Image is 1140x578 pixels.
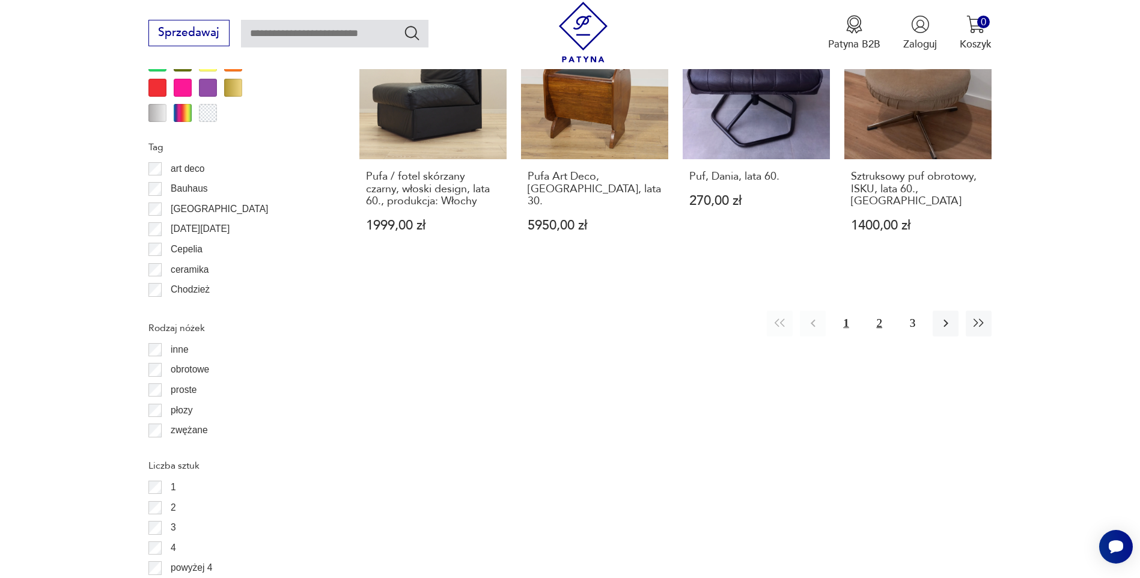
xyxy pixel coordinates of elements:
p: 4 [171,540,176,556]
p: Cepelia [171,242,203,257]
button: 2 [867,311,892,336]
p: płozy [171,403,192,418]
h3: Pufa Art Deco, [GEOGRAPHIC_DATA], lata 30. [528,171,662,207]
p: proste [171,382,197,398]
p: inne [171,342,188,357]
p: ceramika [171,262,209,278]
p: 1400,00 zł [851,219,985,232]
h3: Sztruksowy puf obrotowy, ISKU, lata 60., [GEOGRAPHIC_DATA] [851,171,985,207]
a: Sprzedawaj [148,29,230,38]
p: powyżej 4 [171,560,212,576]
p: Chodzież [171,282,210,297]
button: Sprzedawaj [148,20,230,46]
p: Liczba sztuk [148,458,325,473]
p: Patyna B2B [828,37,880,51]
p: 2 [171,500,176,516]
h3: Pufa / fotel skórzany czarny, włoski design, lata 60., produkcja: Włochy [366,171,500,207]
a: Pufa / fotel skórzany czarny, włoski design, lata 60., produkcja: WłochyPufa / fotel skórzany cza... [359,12,507,260]
p: Zaloguj [903,37,937,51]
p: Tag [148,139,325,155]
p: obrotowe [171,362,209,377]
a: Puf, Dania, lata 60.Puf, Dania, lata 60.270,00 zł [683,12,830,260]
button: 3 [900,311,925,336]
p: [GEOGRAPHIC_DATA] [171,201,268,217]
p: 3 [171,520,176,535]
a: Sztruksowy puf obrotowy, ISKU, lata 60., FinlandiaSztruksowy puf obrotowy, ISKU, lata 60., [GEOGR... [844,12,992,260]
p: [DATE][DATE] [171,221,230,237]
img: Patyna - sklep z meblami i dekoracjami vintage [553,2,614,62]
button: Zaloguj [903,15,937,51]
img: Ikonka użytkownika [911,15,930,34]
p: Rodzaj nóżek [148,320,325,336]
p: 5950,00 zł [528,219,662,232]
button: Patyna B2B [828,15,880,51]
p: 1999,00 zł [366,219,500,232]
p: zwężane [171,422,208,438]
p: art deco [171,161,204,177]
h3: Puf, Dania, lata 60. [689,171,823,183]
p: Bauhaus [171,181,208,196]
button: Szukaj [403,24,421,41]
p: 1 [171,479,176,495]
button: 0Koszyk [960,15,992,51]
p: 270,00 zł [689,195,823,207]
img: Ikona koszyka [966,15,985,34]
a: Ikona medaluPatyna B2B [828,15,880,51]
p: Ćmielów [171,302,207,318]
img: Ikona medalu [845,15,864,34]
div: 0 [977,16,990,28]
a: Pufa Art Deco, Wielka Brytania, lata 30.Pufa Art Deco, [GEOGRAPHIC_DATA], lata 30.5950,00 zł [521,12,668,260]
iframe: Smartsupp widget button [1099,530,1133,564]
button: 1 [833,311,859,336]
p: Koszyk [960,37,992,51]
